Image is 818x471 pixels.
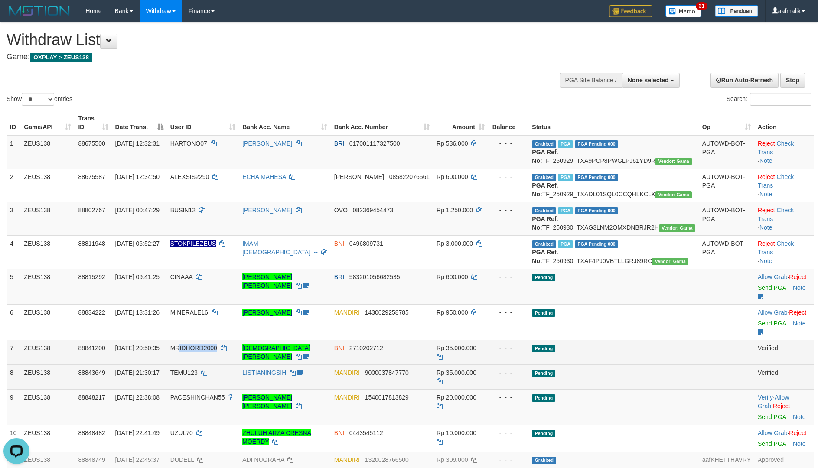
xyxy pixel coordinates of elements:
a: Note [793,320,806,327]
td: · · [754,169,814,202]
td: TF_250930_TXAG3LNM2OMXDNBRJR2H [528,202,698,235]
span: Rp 600.000 [437,173,468,180]
span: Pending [532,370,555,377]
h4: Game: [7,53,537,62]
span: Pending [532,430,555,437]
td: · · [754,389,814,425]
td: Verified [754,340,814,364]
td: 2 [7,169,20,202]
span: Copy 017001117327500 to clipboard [349,140,400,147]
span: [DATE] 00:47:29 [115,207,160,214]
span: PGA Pending [575,140,618,148]
span: Copy 9000037847770 to clipboard [365,369,409,376]
img: Button%20Memo.svg [665,5,702,17]
span: [DATE] 22:41:49 [115,429,160,436]
span: BNI [334,344,344,351]
td: 6 [7,304,20,340]
span: DUDELL [170,456,194,463]
td: ZEUS138 [20,340,75,364]
td: · · [754,202,814,235]
span: PGA Pending [575,174,618,181]
th: ID [7,110,20,135]
td: · · [754,135,814,169]
span: Pending [532,394,555,402]
th: Bank Acc. Name: activate to sort column ascending [239,110,331,135]
a: Check Trans [758,173,794,189]
b: PGA Ref. No: [532,149,558,164]
span: BUSIN12 [170,207,196,214]
span: PACESHINCHAN55 [170,394,225,401]
span: HARTONO07 [170,140,207,147]
td: AUTOWD-BOT-PGA [699,135,754,169]
td: 8 [7,364,20,389]
a: [PERSON_NAME] [242,207,292,214]
span: PGA Pending [575,240,618,248]
span: Grabbed [532,207,556,214]
span: OVO [334,207,348,214]
td: AUTOWD-BOT-PGA [699,202,754,235]
div: - - - [492,393,525,402]
a: Send PGA [758,284,786,291]
span: Copy 085822076561 to clipboard [389,173,430,180]
span: Pending [532,345,555,352]
td: · [754,304,814,340]
span: UZUL70 [170,429,193,436]
div: - - - [492,139,525,148]
th: Trans ID: activate to sort column ascending [75,110,111,135]
td: 4 [7,235,20,269]
span: Rp 10.000.000 [437,429,476,436]
span: BNI [334,429,344,436]
a: ADI NUGRAHA [242,456,284,463]
a: ECHA MAHESA [242,173,286,180]
span: Copy 0496809731 to clipboard [349,240,383,247]
span: · [758,273,789,280]
img: MOTION_logo.png [7,4,72,17]
a: [PERSON_NAME] [242,140,292,147]
a: Allow Grab [758,273,787,280]
td: 9 [7,389,20,425]
td: ZEUS138 [20,202,75,235]
div: - - - [492,308,525,317]
b: PGA Ref. No: [532,215,558,231]
span: Pending [532,274,555,281]
span: [DATE] 21:30:17 [115,369,160,376]
span: Rp 3.000.000 [437,240,473,247]
a: Reject [789,429,806,436]
span: MANDIRI [334,309,360,316]
td: AUTOWD-BOT-PGA [699,169,754,202]
span: MRIDHORD2000 [170,344,217,351]
label: Show entries [7,93,72,106]
th: Game/API: activate to sort column ascending [20,110,75,135]
b: PGA Ref. No: [532,249,558,264]
span: Grabbed [532,240,556,248]
div: - - - [492,368,525,377]
td: AUTOWD-BOT-PGA [699,235,754,269]
span: [DATE] 18:31:26 [115,309,160,316]
span: TEMU123 [170,369,198,376]
a: Note [793,284,806,291]
td: · [754,425,814,452]
span: ALEXSIS2290 [170,173,209,180]
a: Check Trans [758,207,794,222]
img: Feedback.jpg [609,5,652,17]
span: Rp 950.000 [437,309,468,316]
a: Reject [773,403,790,409]
td: aafKHETTHAVRY [699,452,754,468]
span: OXPLAY > ZEUS138 [30,53,92,62]
span: Rp 309.000 [437,456,468,463]
span: MANDIRI [334,456,360,463]
td: TF_250929_TXADL01SQL0CCQHLKCLK [528,169,698,202]
td: ZEUS138 [20,389,75,425]
input: Search: [750,93,811,106]
a: Send PGA [758,440,786,447]
span: MINERALE16 [170,309,208,316]
th: Amount: activate to sort column ascending [433,110,488,135]
span: BNI [334,240,344,247]
a: Allow Grab [758,394,789,409]
td: · · [754,235,814,269]
th: Status [528,110,698,135]
select: Showentries [22,93,54,106]
th: User ID: activate to sort column ascending [167,110,239,135]
a: Note [759,191,772,198]
a: Verify [758,394,773,401]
